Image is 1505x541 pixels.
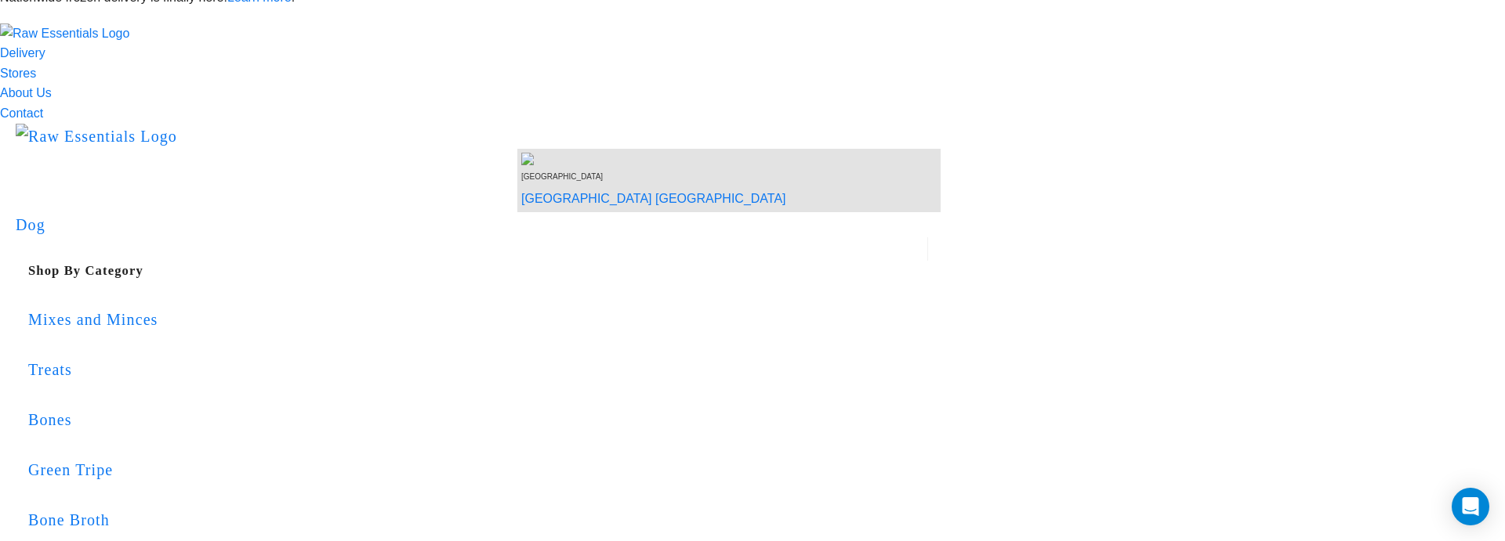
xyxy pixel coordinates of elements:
div: Open Intercom Messenger [1452,488,1489,525]
a: Bones [28,386,928,453]
div: Mixes and Minces [28,307,928,332]
a: Mixes and Minces [28,286,928,353]
div: Bone Broth [28,507,928,532]
a: Dog [16,216,45,233]
h5: Shop By Category [28,261,928,282]
a: Green Tripe [28,436,928,503]
a: [GEOGRAPHIC_DATA] [655,192,786,205]
a: [GEOGRAPHIC_DATA] [521,192,652,205]
div: Treats [28,357,928,382]
div: Green Tripe [28,457,928,482]
a: Treats [28,336,928,403]
span: [GEOGRAPHIC_DATA] [521,172,603,181]
img: van-moving.png [521,153,537,165]
img: Raw Essentials Logo [16,124,177,149]
div: Bones [28,407,928,432]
